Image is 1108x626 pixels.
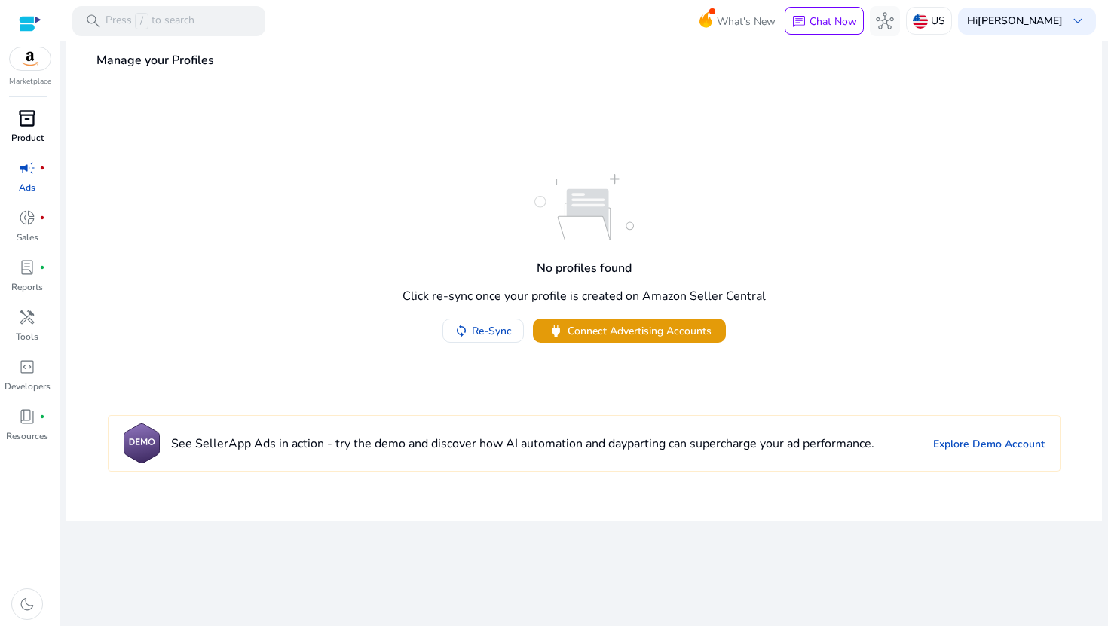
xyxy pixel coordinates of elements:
b: [PERSON_NAME] [978,14,1063,28]
p: Resources [6,429,48,443]
button: powerConnect Advertising Accounts [533,319,726,343]
p: Developers [5,380,51,393]
p: Sales [17,231,38,244]
button: Re-Sync [442,319,524,343]
mat-icon: sync [455,324,468,337]
h4: No profiles found [537,261,632,276]
p: Chat Now [810,14,857,29]
span: book_4 [18,408,36,426]
h4: See SellerApp Ads in action - try the demo and discover how AI automation and dayparting can supe... [171,437,874,451]
a: Explore Demo Account [933,436,1045,452]
span: power [547,322,565,340]
p: US [931,8,945,34]
span: dark_mode [18,595,36,613]
p: Tools [16,330,38,344]
img: us.svg [913,14,928,29]
img: amazon.svg [10,47,51,70]
span: / [135,13,148,29]
p: Product [11,131,44,145]
span: fiber_manual_record [39,165,45,171]
h4: Click re-sync once your profile is created on Amazon Seller Central [402,289,766,304]
span: inventory_2 [18,109,36,127]
p: Press to search [106,13,194,29]
p: Hi [967,16,1063,26]
span: What's New [717,8,776,35]
span: hub [876,12,894,30]
span: code_blocks [18,358,36,376]
span: fiber_manual_record [39,215,45,221]
span: Re-Sync [472,323,512,339]
span: fiber_manual_record [39,264,45,270]
p: Reports [11,280,43,294]
span: lab_profile [18,258,36,276]
span: keyboard_arrow_down [1069,12,1087,30]
span: handyman [18,308,36,326]
span: campaign [18,159,36,177]
span: fiber_manual_record [39,414,45,420]
span: chat [791,14,807,29]
span: Connect Advertising Accounts [568,323,712,339]
span: search [84,12,103,30]
p: Ads [19,181,35,194]
button: chatChat Now [785,7,864,35]
p: Marketplace [9,76,51,87]
button: hub [870,6,900,36]
h4: Manage your Profiles [66,47,1102,74]
span: donut_small [18,209,36,227]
